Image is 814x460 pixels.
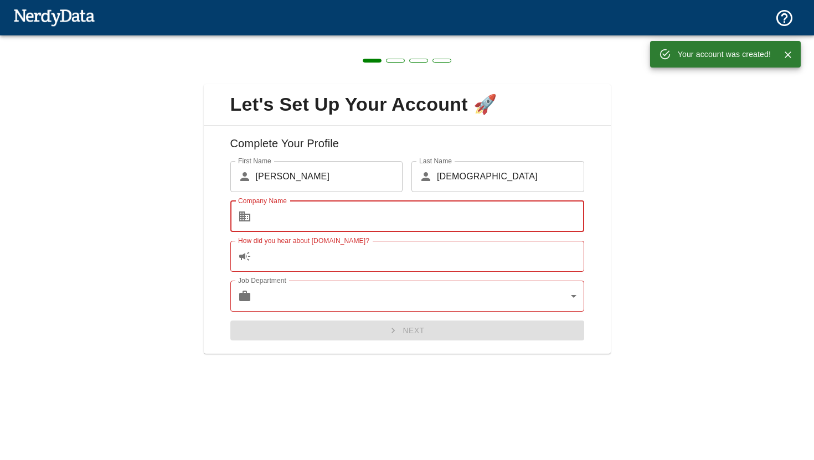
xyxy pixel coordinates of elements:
[238,156,271,166] label: First Name
[238,276,286,285] label: Job Department
[238,236,369,245] label: How did you hear about [DOMAIN_NAME]?
[238,196,287,205] label: Company Name
[213,135,602,161] h6: Complete Your Profile
[678,44,771,64] div: Your account was created!
[213,93,602,116] span: Let's Set Up Your Account 🚀
[768,2,801,34] button: Support and Documentation
[13,6,95,28] img: NerdyData.com
[780,46,796,63] button: Close
[419,156,452,166] label: Last Name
